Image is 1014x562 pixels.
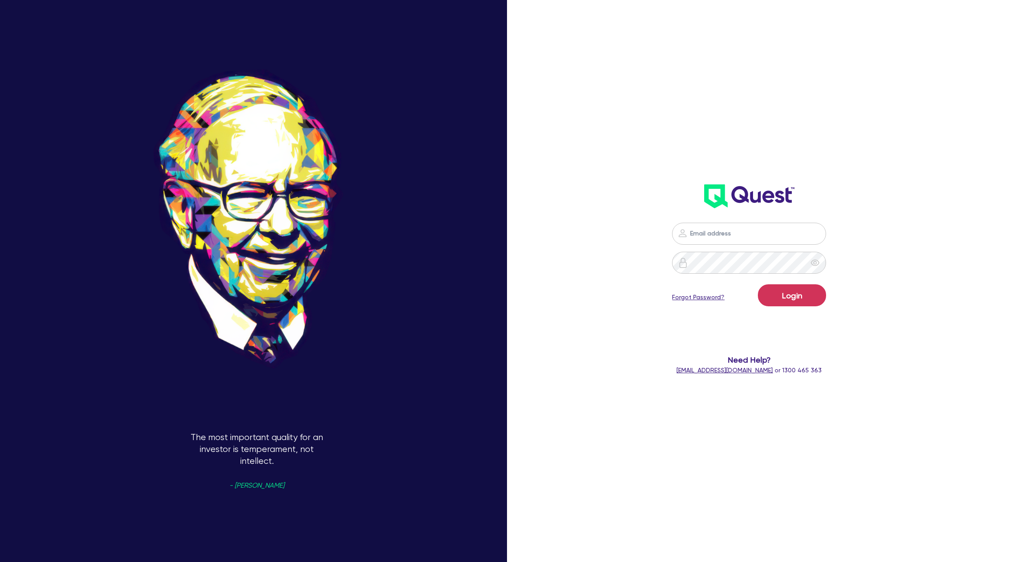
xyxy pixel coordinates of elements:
[677,228,688,239] img: icon-password
[678,257,688,268] img: icon-password
[229,482,284,489] span: - [PERSON_NAME]
[676,367,773,374] a: [EMAIL_ADDRESS][DOMAIN_NAME]
[811,258,819,267] span: eye
[672,293,724,302] a: Forgot Password?
[672,223,826,245] input: Email address
[758,284,826,306] button: Login
[610,354,889,366] span: Need Help?
[676,367,822,374] span: or 1300 465 363
[704,184,794,208] img: wH2k97JdezQIQAAAABJRU5ErkJggg==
